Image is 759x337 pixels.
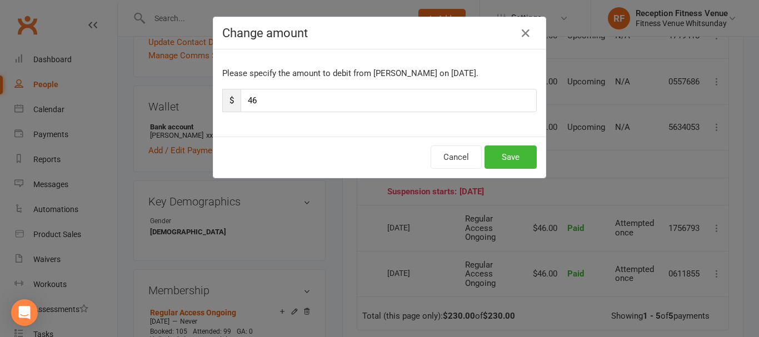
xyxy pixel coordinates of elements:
[431,145,482,169] button: Cancel
[517,24,535,42] button: Close
[222,67,537,80] p: Please specify the amount to debit from [PERSON_NAME] on [DATE].
[222,89,241,112] span: $
[222,26,537,40] h4: Change amount
[11,299,38,326] div: Open Intercom Messenger
[485,145,537,169] button: Save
